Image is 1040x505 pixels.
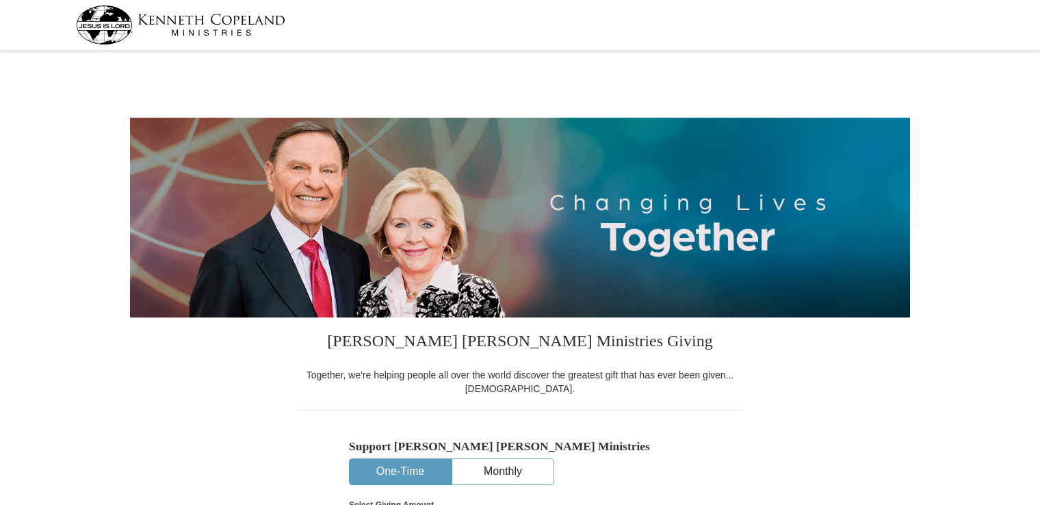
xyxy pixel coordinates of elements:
h5: Support [PERSON_NAME] [PERSON_NAME] Ministries [349,439,691,454]
img: kcm-header-logo.svg [76,5,285,44]
button: One-Time [350,459,451,484]
h3: [PERSON_NAME] [PERSON_NAME] Ministries Giving [298,318,742,368]
div: Together, we're helping people all over the world discover the greatest gift that has ever been g... [298,368,742,396]
button: Monthly [452,459,554,484]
